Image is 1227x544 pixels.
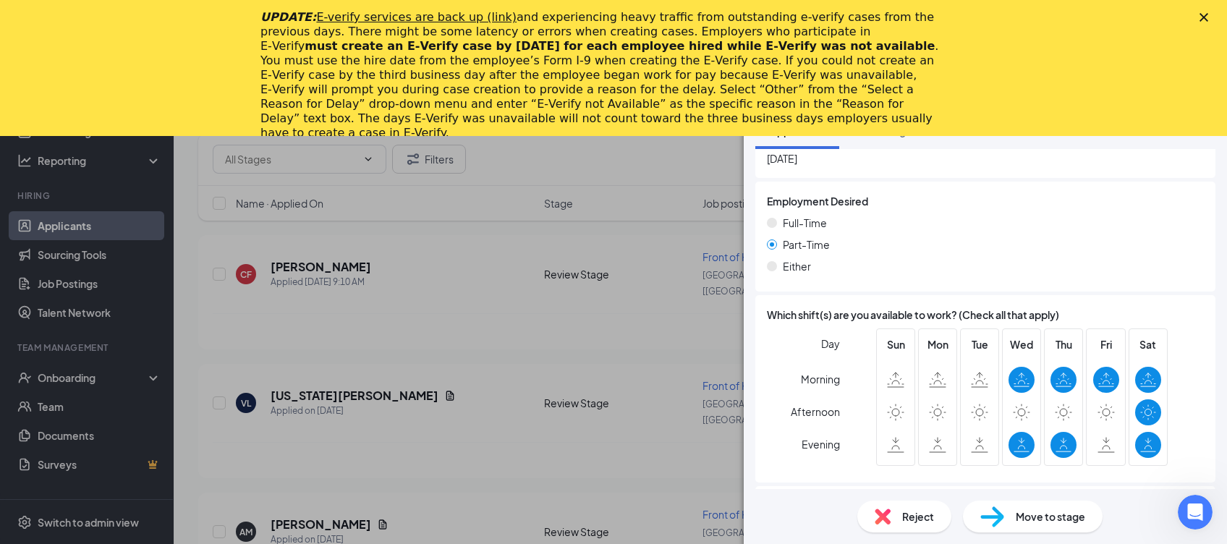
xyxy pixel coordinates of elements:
div: and experiencing heavy traffic from outstanding e-verify cases from the previous days. There migh... [260,10,943,140]
span: Day [821,336,840,352]
span: Morning [801,366,840,392]
i: UPDATE: [260,10,517,24]
span: Afternoon [791,399,840,425]
span: Tue [967,336,993,352]
div: Close [1200,13,1214,22]
span: Which shift(s) are you available to work? (Check all that apply) [767,307,1059,323]
span: Full-Time [783,215,827,231]
a: E-verify services are back up (link) [316,10,517,24]
span: Wed [1009,336,1035,352]
b: must create an E‑Verify case by [DATE] for each employee hired while E‑Verify was not available [305,39,935,53]
span: Part-Time [783,237,830,252]
span: Thu [1050,336,1077,352]
span: Evening [802,431,840,457]
span: Move to stage [1016,509,1085,524]
span: Sat [1135,336,1161,352]
iframe: Intercom live chat [1178,495,1213,530]
span: Sun [883,336,909,352]
span: Mon [925,336,951,352]
span: Fri [1093,336,1119,352]
span: Either [783,258,811,274]
span: Reject [902,509,934,524]
span: [DATE] [767,150,1204,166]
span: Employment Desired [767,193,868,209]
